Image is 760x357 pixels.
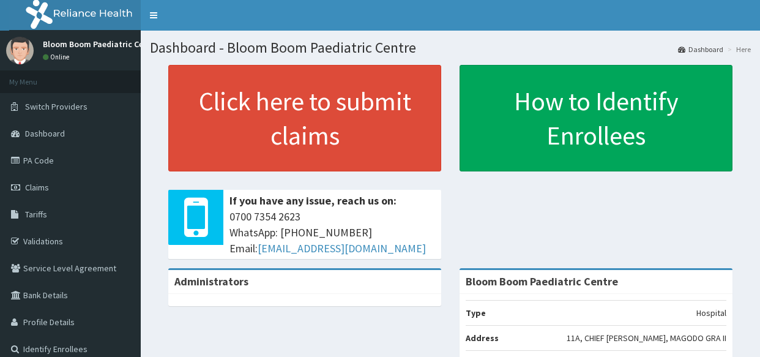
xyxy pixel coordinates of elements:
[150,40,751,56] h1: Dashboard - Bloom Boom Paediatric Centre
[6,37,34,64] img: User Image
[25,101,88,112] span: Switch Providers
[567,332,726,344] p: 11A, CHIEF [PERSON_NAME], MAGODO GRA II
[25,209,47,220] span: Tariffs
[466,274,618,288] strong: Bloom Boom Paediatric Centre
[466,307,486,318] b: Type
[25,182,49,193] span: Claims
[460,65,732,171] a: How to Identify Enrollees
[258,241,426,255] a: [EMAIL_ADDRESS][DOMAIN_NAME]
[725,44,751,54] li: Here
[43,40,159,48] p: Bloom Boom Paediatric Centre
[466,333,499,344] b: Address
[25,128,65,139] span: Dashboard
[174,274,248,288] b: Administrators
[43,53,72,61] a: Online
[229,209,435,256] span: 0700 7354 2623 WhatsApp: [PHONE_NUMBER] Email:
[678,44,723,54] a: Dashboard
[229,194,397,208] b: If you have any issue, reach us on:
[168,65,441,171] a: Click here to submit claims
[696,307,726,319] p: Hospital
